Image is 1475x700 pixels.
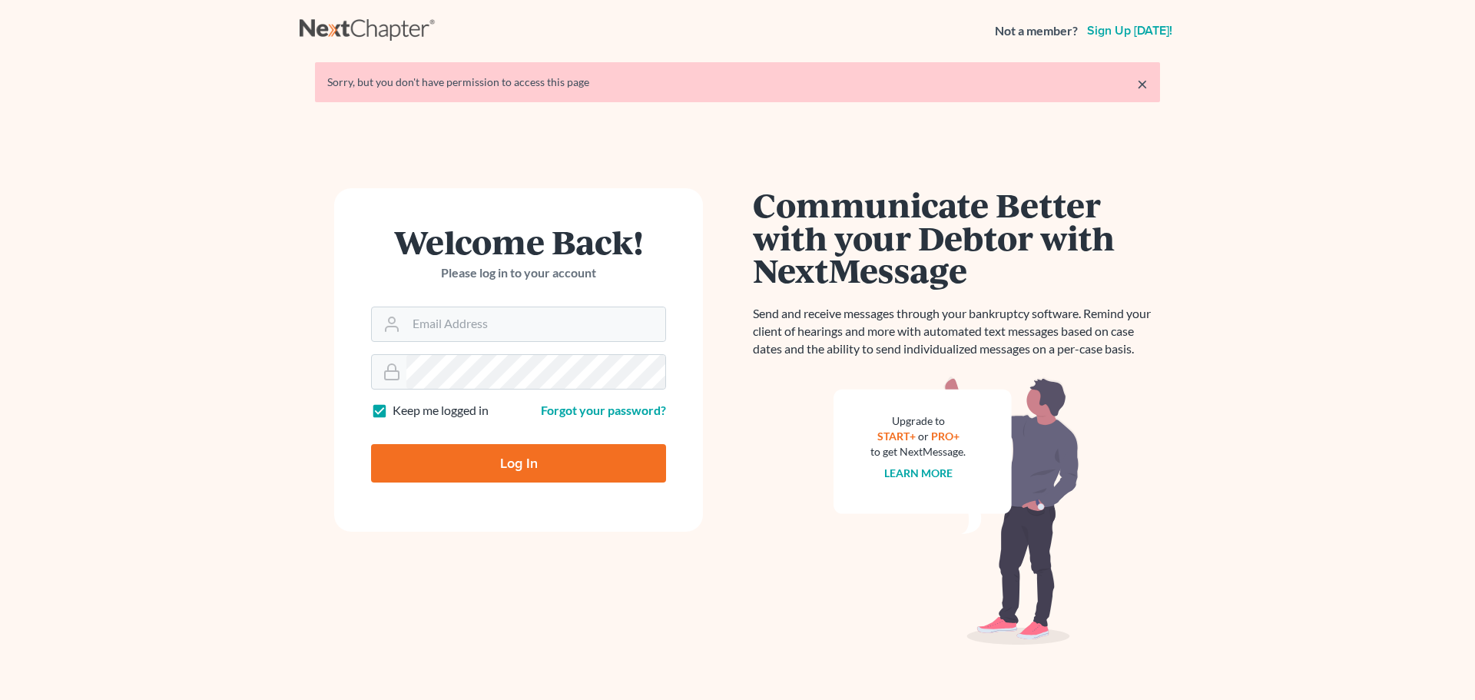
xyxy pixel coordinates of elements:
a: Forgot your password? [541,403,666,417]
a: Sign up [DATE]! [1084,25,1175,37]
a: × [1137,75,1148,93]
label: Keep me logged in [393,402,489,420]
input: Log In [371,444,666,483]
span: or [918,430,929,443]
p: Please log in to your account [371,264,666,282]
div: to get NextMessage. [870,444,966,459]
h1: Communicate Better with your Debtor with NextMessage [753,188,1160,287]
a: Learn more [884,466,953,479]
strong: Not a member? [995,22,1078,40]
a: START+ [877,430,916,443]
div: Upgrade to [870,413,966,429]
a: PRO+ [931,430,960,443]
h1: Welcome Back! [371,225,666,258]
p: Send and receive messages through your bankruptcy software. Remind your client of hearings and mo... [753,305,1160,358]
input: Email Address [406,307,665,341]
img: nextmessage_bg-59042aed3d76b12b5cd301f8e5b87938c9018125f34e5fa2b7a6b67550977c72.svg [834,377,1079,645]
div: Sorry, but you don't have permission to access this page [327,75,1148,90]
